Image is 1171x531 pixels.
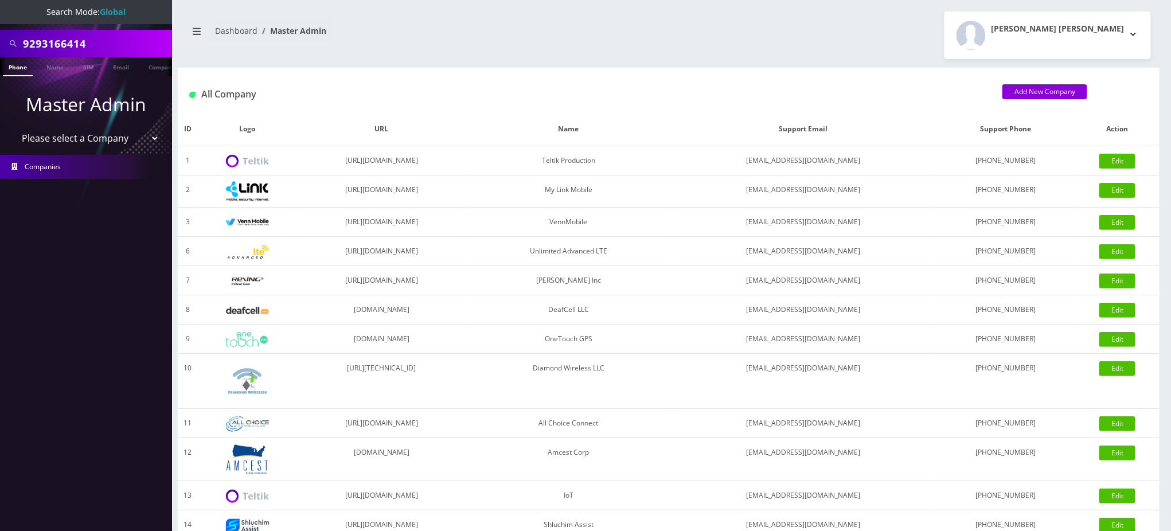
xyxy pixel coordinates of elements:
[178,175,197,208] td: 2
[671,354,936,409] td: [EMAIL_ADDRESS][DOMAIN_NAME]
[297,208,466,237] td: [URL][DOMAIN_NAME]
[936,112,1076,146] th: Support Phone
[226,218,269,227] img: VennMobile
[23,33,169,54] input: Search All Companies
[466,266,671,295] td: [PERSON_NAME] Inc
[671,409,936,438] td: [EMAIL_ADDRESS][DOMAIN_NAME]
[936,295,1076,325] td: [PHONE_NUMBER]
[100,6,126,17] strong: Global
[466,325,671,354] td: OneTouch GPS
[186,19,660,52] nav: breadcrumb
[178,325,197,354] td: 9
[297,237,466,266] td: [URL][DOMAIN_NAME]
[671,481,936,510] td: [EMAIL_ADDRESS][DOMAIN_NAME]
[226,245,269,259] img: Unlimited Advanced LTE
[1099,361,1135,376] a: Edit
[936,325,1076,354] td: [PHONE_NUMBER]
[25,162,61,171] span: Companies
[297,266,466,295] td: [URL][DOMAIN_NAME]
[1076,112,1160,146] th: Action
[297,295,466,325] td: [DOMAIN_NAME]
[297,354,466,409] td: [URL][TECHNICAL_ID]
[297,325,466,354] td: [DOMAIN_NAME]
[226,444,269,475] img: Amcest Corp
[226,332,269,347] img: OneTouch GPS
[671,208,936,237] td: [EMAIL_ADDRESS][DOMAIN_NAME]
[671,146,936,175] td: [EMAIL_ADDRESS][DOMAIN_NAME]
[1099,215,1135,230] a: Edit
[936,208,1076,237] td: [PHONE_NUMBER]
[936,146,1076,175] td: [PHONE_NUMBER]
[1099,332,1135,347] a: Edit
[1099,489,1135,503] a: Edit
[466,208,671,237] td: VennMobile
[936,266,1076,295] td: [PHONE_NUMBER]
[3,57,33,76] a: Phone
[671,237,936,266] td: [EMAIL_ADDRESS][DOMAIN_NAME]
[1099,446,1135,460] a: Edit
[77,57,99,75] a: SIM
[178,295,197,325] td: 8
[1099,244,1135,259] a: Edit
[466,237,671,266] td: Unlimited Advanced LTE
[671,438,936,481] td: [EMAIL_ADDRESS][DOMAIN_NAME]
[944,11,1151,59] button: [PERSON_NAME] [PERSON_NAME]
[936,354,1076,409] td: [PHONE_NUMBER]
[107,57,135,75] a: Email
[466,438,671,481] td: Amcest Corp
[41,57,69,75] a: Name
[671,266,936,295] td: [EMAIL_ADDRESS][DOMAIN_NAME]
[936,237,1076,266] td: [PHONE_NUMBER]
[671,295,936,325] td: [EMAIL_ADDRESS][DOMAIN_NAME]
[257,25,326,37] li: Master Admin
[466,354,671,409] td: Diamond Wireless LLC
[197,112,297,146] th: Logo
[936,175,1076,208] td: [PHONE_NUMBER]
[671,325,936,354] td: [EMAIL_ADDRESS][DOMAIN_NAME]
[46,6,126,17] span: Search Mode:
[466,295,671,325] td: DeafCell LLC
[936,438,1076,481] td: [PHONE_NUMBER]
[226,181,269,201] img: My Link Mobile
[178,481,197,510] td: 13
[466,409,671,438] td: All Choice Connect
[215,25,257,36] a: Dashboard
[1099,183,1135,198] a: Edit
[1099,274,1135,288] a: Edit
[466,112,671,146] th: Name
[936,409,1076,438] td: [PHONE_NUMBER]
[1099,154,1135,169] a: Edit
[189,92,196,98] img: All Company
[178,438,197,481] td: 12
[178,409,197,438] td: 11
[226,155,269,168] img: Teltik Production
[936,481,1076,510] td: [PHONE_NUMBER]
[226,490,269,503] img: IoT
[297,146,466,175] td: [URL][DOMAIN_NAME]
[1099,416,1135,431] a: Edit
[466,146,671,175] td: Teltik Production
[178,146,197,175] td: 1
[297,438,466,481] td: [DOMAIN_NAME]
[178,266,197,295] td: 7
[671,112,936,146] th: Support Email
[178,354,197,409] td: 10
[466,481,671,510] td: IoT
[297,481,466,510] td: [URL][DOMAIN_NAME]
[297,112,466,146] th: URL
[466,175,671,208] td: My Link Mobile
[1099,303,1135,318] a: Edit
[178,112,197,146] th: ID
[226,307,269,314] img: DeafCell LLC
[143,57,181,75] a: Company
[297,409,466,438] td: [URL][DOMAIN_NAME]
[671,175,936,208] td: [EMAIL_ADDRESS][DOMAIN_NAME]
[226,416,269,432] img: All Choice Connect
[297,175,466,208] td: [URL][DOMAIN_NAME]
[1002,84,1087,99] a: Add New Company
[226,276,269,287] img: Rexing Inc
[226,360,269,403] img: Diamond Wireless LLC
[178,237,197,266] td: 6
[178,208,197,237] td: 3
[189,89,985,100] h1: All Company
